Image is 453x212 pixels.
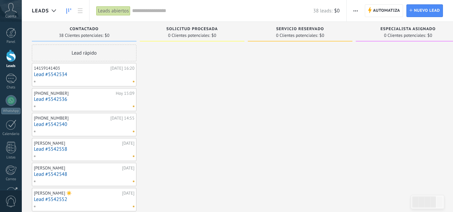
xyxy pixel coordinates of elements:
span: No hay nada asignado [133,181,134,182]
a: Lead #5542552 [34,197,134,202]
div: Leads [1,64,21,68]
span: 38 Clientes potenciales: [59,33,103,38]
div: [DATE] [122,141,134,146]
span: 0 Clientes potenciales: [384,33,426,38]
span: Especialista asignado [381,27,436,31]
div: [PERSON_NAME] ☀️ [34,191,120,196]
span: $0 [320,33,324,38]
div: Servicio reservado [251,27,349,32]
span: 38 leads: [313,8,332,14]
div: 14159141403 [34,66,109,71]
div: [PHONE_NUMBER] [34,91,114,96]
div: [PERSON_NAME] [34,165,120,171]
span: 0 Clientes potenciales: [276,33,318,38]
span: $0 [334,8,340,14]
span: $0 [212,33,216,38]
span: Cuenta [5,14,16,19]
div: [DATE] 16:20 [110,66,134,71]
span: 0 Clientes potenciales: [168,33,210,38]
div: Panel [1,40,21,44]
span: No hay nada asignado [133,81,134,82]
a: Nuevo lead [406,4,443,17]
span: $0 [105,33,109,38]
div: Listas [1,155,21,160]
div: Contactado [35,27,133,32]
div: [PHONE_NUMBER] [34,116,109,121]
div: [DATE] [122,191,134,196]
div: Calendario [1,132,21,136]
span: No hay nada asignado [133,105,134,107]
span: Solicitud procesada [166,27,218,31]
a: Lead #5542558 [34,146,134,152]
div: Lead rápido [32,45,136,61]
div: Chats [1,85,21,90]
span: No hay nada asignado [133,155,134,157]
span: Nuevo lead [414,5,440,17]
div: Correo [1,177,21,182]
div: Solicitud procesada [143,27,241,32]
div: WhatsApp [1,108,20,114]
div: Leads abiertos [96,6,130,16]
span: Automatiza [373,5,400,17]
div: [PERSON_NAME] [34,141,120,146]
span: Leads [32,8,49,14]
span: Contactado [70,27,99,31]
div: [DATE] [122,165,134,171]
a: Lead #5542536 [34,96,134,102]
a: Lead #5542540 [34,122,134,127]
span: No hay nada asignado [133,131,134,132]
a: Lead #5542548 [34,171,134,177]
span: $0 [428,33,432,38]
span: Servicio reservado [276,27,324,31]
div: [DATE] 14:55 [110,116,134,121]
span: No hay nada asignado [133,206,134,207]
div: Hoy 15:09 [116,91,134,96]
a: Automatiza [365,4,403,17]
a: Lead #5542534 [34,72,134,77]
